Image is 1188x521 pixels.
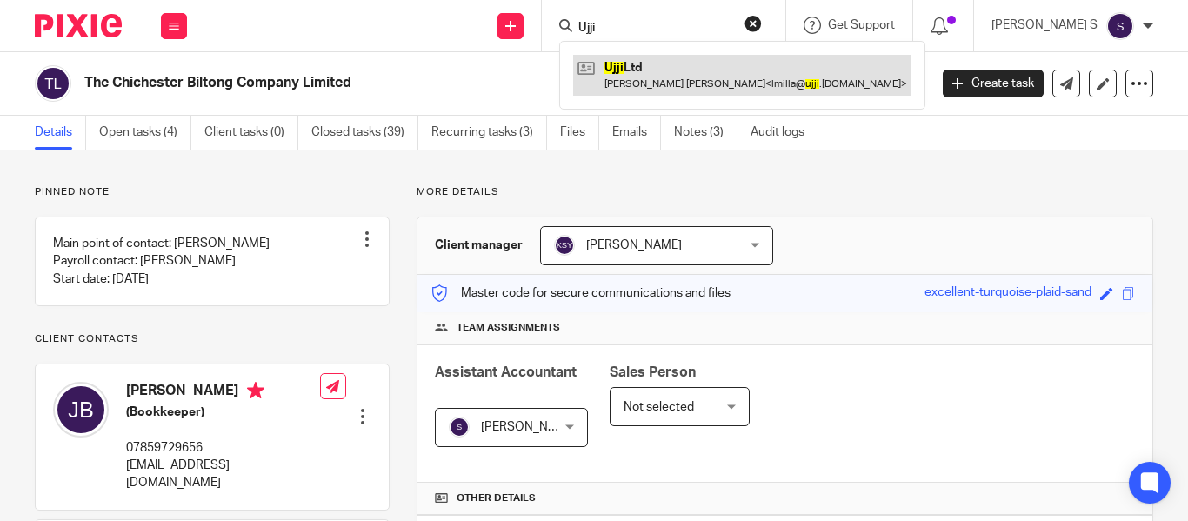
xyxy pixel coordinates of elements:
[35,332,390,346] p: Client contacts
[624,401,694,413] span: Not selected
[35,116,86,150] a: Details
[99,116,191,150] a: Open tasks (4)
[924,284,1091,304] div: excellent-turquoise-plaid-sand
[610,365,696,379] span: Sales Person
[430,284,731,302] p: Master code for secure communications and files
[435,365,577,379] span: Assistant Accountant
[481,421,587,433] span: [PERSON_NAME] S
[126,382,320,404] h4: [PERSON_NAME]
[612,116,661,150] a: Emails
[126,404,320,421] h5: (Bookkeeper)
[35,185,390,199] p: Pinned note
[204,116,298,150] a: Client tasks (0)
[457,321,560,335] span: Team assignments
[991,17,1098,34] p: [PERSON_NAME] S
[828,19,895,31] span: Get Support
[35,65,71,102] img: svg%3E
[577,21,733,37] input: Search
[449,417,470,438] img: svg%3E
[126,439,320,457] p: 07859729656
[751,116,818,150] a: Audit logs
[417,185,1153,199] p: More details
[943,70,1044,97] a: Create task
[53,382,109,438] img: svg%3E
[586,239,682,251] span: [PERSON_NAME]
[554,235,575,256] img: svg%3E
[311,116,418,150] a: Closed tasks (39)
[674,116,737,150] a: Notes (3)
[247,382,264,399] i: Primary
[84,74,751,92] h2: The Chichester Biltong Company Limited
[35,14,122,37] img: Pixie
[457,491,536,505] span: Other details
[435,237,523,254] h3: Client manager
[126,457,320,492] p: [EMAIL_ADDRESS][DOMAIN_NAME]
[431,116,547,150] a: Recurring tasks (3)
[744,15,762,32] button: Clear
[1106,12,1134,40] img: svg%3E
[560,116,599,150] a: Files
